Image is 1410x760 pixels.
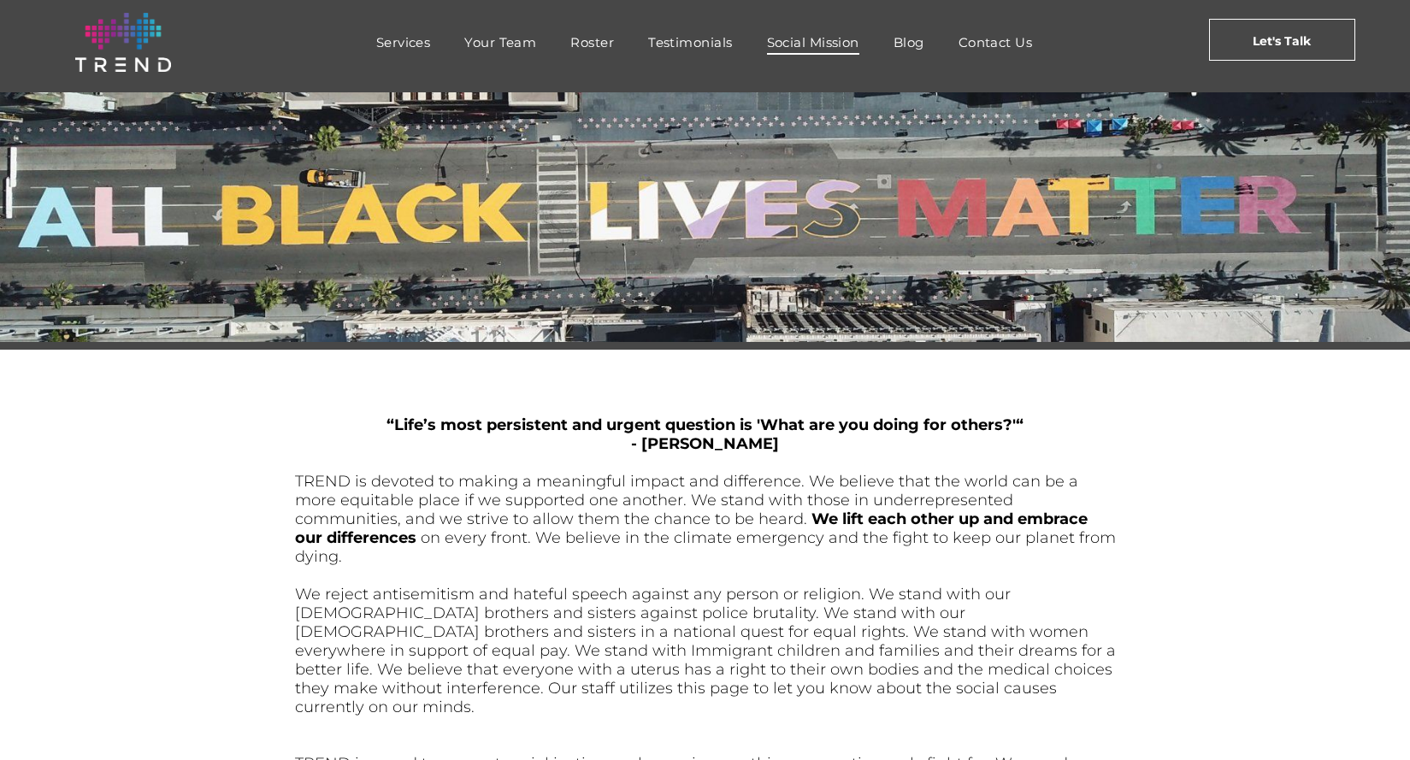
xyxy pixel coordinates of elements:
span: - [PERSON_NAME] [631,434,779,453]
a: Your Team [447,30,553,55]
a: Contact Us [941,30,1050,55]
span: TREND is devoted to making a meaningful impact and difference. We believe that the world can be a... [295,472,1078,528]
img: logo [75,13,171,72]
span: “Life’s most persistent and urgent question is 'What are you doing for others?'“ [386,415,1024,434]
a: Social Mission [750,30,876,55]
span: We lift each other up and embrace our differences [295,510,1088,547]
iframe: Chat Widget [1324,678,1410,760]
a: Let's Talk [1209,19,1355,61]
a: Roster [553,30,631,55]
span: We reject antisemitism and hateful speech against any person or religion. We stand with our [DEMO... [295,585,1116,716]
a: Testimonials [631,30,749,55]
a: Services [359,30,448,55]
a: Blog [876,30,941,55]
span: Let's Talk [1253,20,1311,62]
span: on every front. We believe in the climate emergency and the fight to keep our planet from dying. [295,528,1116,566]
